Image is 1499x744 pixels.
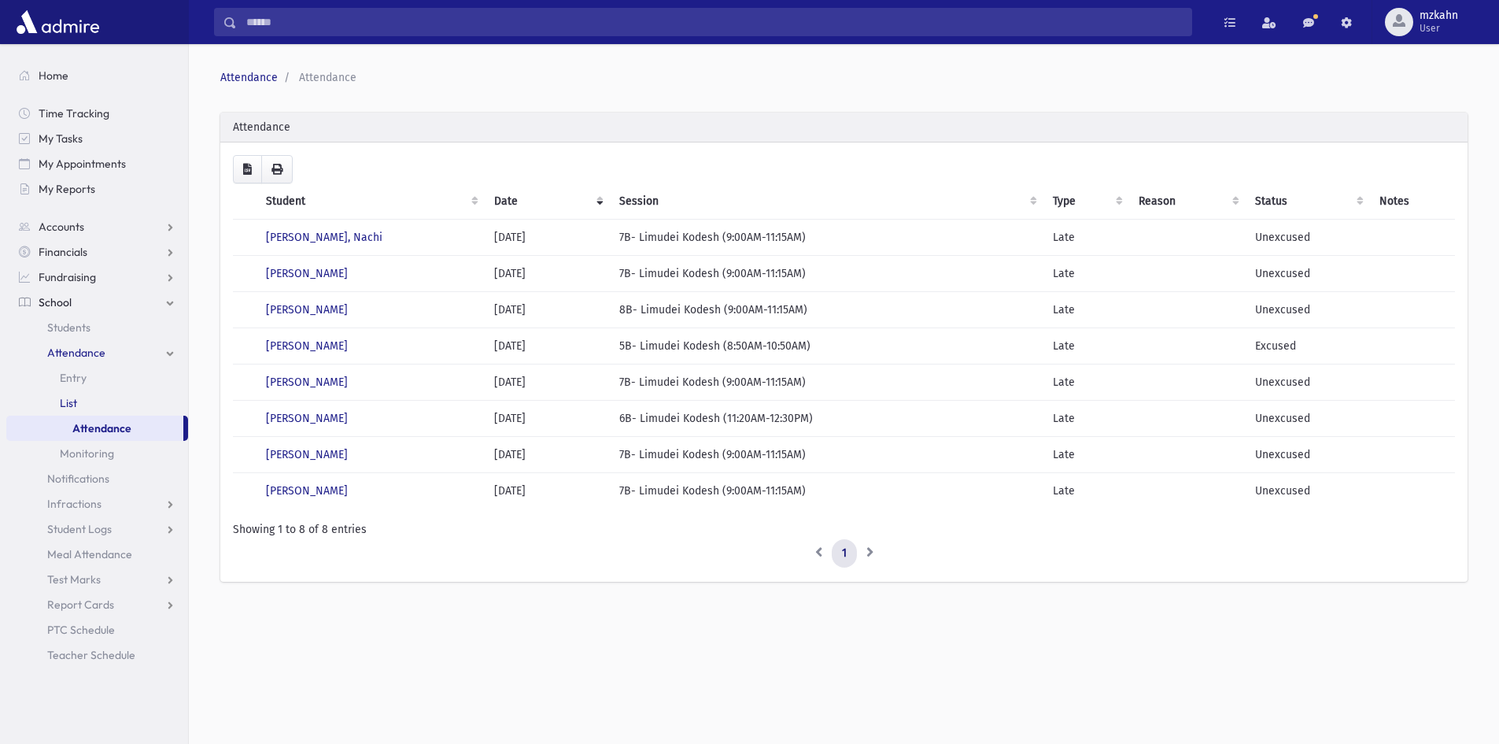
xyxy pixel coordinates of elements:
span: Attendance [47,346,105,360]
span: Accounts [39,220,84,234]
span: My Appointments [39,157,126,171]
div: Showing 1 to 8 of 8 entries [233,521,1455,538]
a: Notifications [6,466,188,491]
span: Time Tracking [39,106,109,120]
a: Meal Attendance [6,542,188,567]
td: Unexcused [1246,401,1370,437]
a: Fundraising [6,265,188,290]
td: [DATE] [485,437,610,473]
a: [PERSON_NAME] [266,267,348,280]
td: Late [1043,220,1130,256]
a: Financials [6,239,188,265]
td: [DATE] [485,256,610,292]
td: [DATE] [485,401,610,437]
span: Monitoring [60,446,114,461]
a: Home [6,63,188,88]
span: Teacher Schedule [47,648,135,662]
th: Student: activate to sort column ascending [257,183,486,220]
a: Student Logs [6,516,188,542]
a: Attendance [6,416,183,441]
td: Unexcused [1246,292,1370,328]
span: Report Cards [47,598,114,612]
td: Unexcused [1246,437,1370,473]
a: My Reports [6,176,188,202]
a: [PERSON_NAME] [266,412,348,425]
td: Late [1043,292,1130,328]
span: Meal Attendance [47,547,132,561]
a: [PERSON_NAME] [266,303,348,316]
td: Late [1043,365,1130,401]
th: Type: activate to sort column ascending [1043,183,1130,220]
a: My Appointments [6,151,188,176]
div: Attendance [220,113,1468,143]
td: Unexcused [1246,473,1370,509]
a: [PERSON_NAME] [266,376,348,389]
span: Students [47,320,90,335]
span: Test Marks [47,572,101,587]
td: [DATE] [485,292,610,328]
span: School [39,295,72,309]
a: Time Tracking [6,101,188,126]
td: Unexcused [1246,220,1370,256]
td: 7B- Limudei Kodesh (9:00AM-11:15AM) [610,220,1043,256]
td: Unexcused [1246,256,1370,292]
nav: breadcrumb [220,69,1461,86]
td: [DATE] [485,328,610,365]
th: Notes [1370,183,1455,220]
td: Late [1043,473,1130,509]
a: [PERSON_NAME] [266,484,348,498]
span: My Reports [39,182,95,196]
a: Infractions [6,491,188,516]
button: Print [261,155,293,183]
a: [PERSON_NAME], Nachi [266,231,382,244]
a: 1 [832,539,857,568]
span: Student Logs [47,522,112,536]
span: My Tasks [39,131,83,146]
th: Date: activate to sort column ascending [485,183,610,220]
a: List [6,391,188,416]
a: Attendance [6,340,188,365]
span: mzkahn [1420,9,1458,22]
td: 7B- Limudei Kodesh (9:00AM-11:15AM) [610,256,1043,292]
a: PTC Schedule [6,617,188,642]
span: Financials [39,245,87,259]
a: Teacher Schedule [6,642,188,668]
a: [PERSON_NAME] [266,339,348,353]
span: Fundraising [39,270,96,284]
td: [DATE] [485,220,610,256]
a: [PERSON_NAME] [266,448,348,461]
td: 5B- Limudei Kodesh (8:50AM-10:50AM) [610,328,1043,365]
span: Infractions [47,497,102,511]
a: School [6,290,188,315]
th: Session : activate to sort column ascending [610,183,1043,220]
span: PTC Schedule [47,623,115,637]
a: Test Marks [6,567,188,592]
button: CSV [233,155,262,183]
td: [DATE] [485,473,610,509]
td: 7B- Limudei Kodesh (9:00AM-11:15AM) [610,365,1043,401]
td: 8B- Limudei Kodesh (9:00AM-11:15AM) [610,292,1043,328]
td: 6B- Limudei Kodesh (11:20AM-12:30PM) [610,401,1043,437]
a: My Tasks [6,126,188,151]
td: Late [1043,256,1130,292]
a: Entry [6,365,188,391]
a: Accounts [6,214,188,239]
td: Late [1043,328,1130,365]
td: 7B- Limudei Kodesh (9:00AM-11:15AM) [610,437,1043,473]
td: Late [1043,401,1130,437]
span: Home [39,68,68,83]
th: Status: activate to sort column ascending [1246,183,1370,220]
td: Late [1043,437,1130,473]
td: Unexcused [1246,365,1370,401]
a: Monitoring [6,441,188,466]
a: Students [6,315,188,340]
span: List [60,396,77,410]
span: Notifications [47,472,109,486]
th: Reason: activate to sort column ascending [1129,183,1246,220]
a: Report Cards [6,592,188,617]
span: Entry [60,371,87,385]
img: AdmirePro [13,6,103,38]
a: Attendance [220,71,278,84]
span: Attendance [299,71,356,84]
td: Excused [1246,328,1370,365]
